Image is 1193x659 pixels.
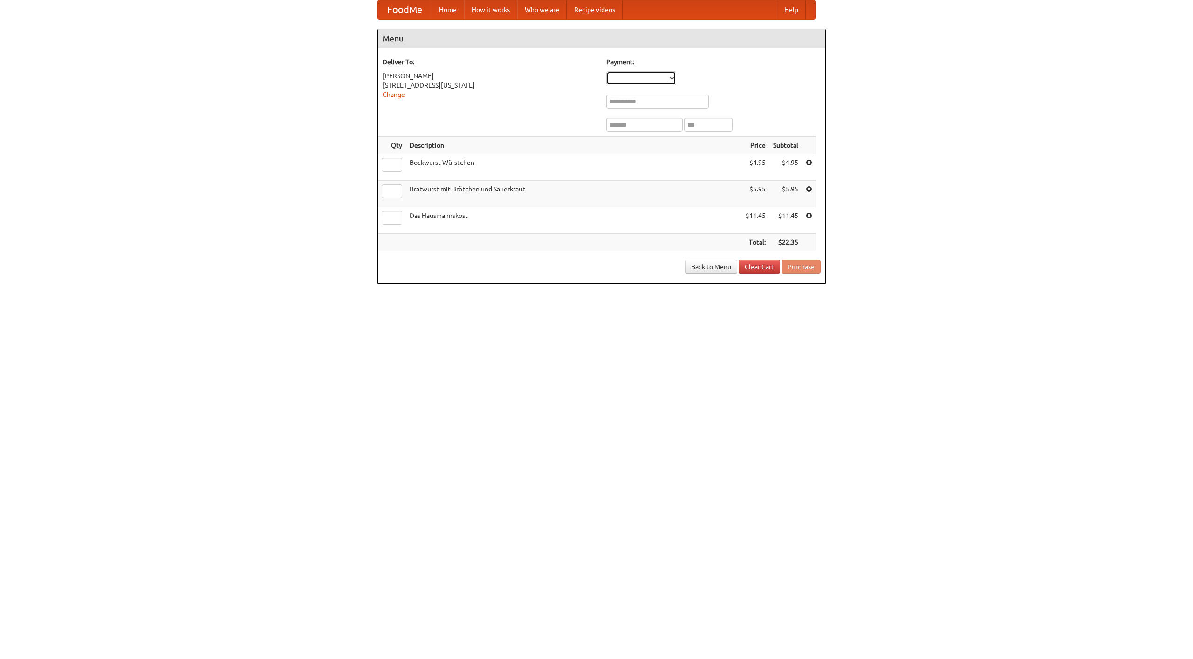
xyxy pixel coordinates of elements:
[742,137,769,154] th: Price
[517,0,567,19] a: Who we are
[383,91,405,98] a: Change
[742,234,769,251] th: Total:
[464,0,517,19] a: How it works
[769,207,802,234] td: $11.45
[383,57,597,67] h5: Deliver To:
[769,154,802,181] td: $4.95
[383,81,597,90] div: [STREET_ADDRESS][US_STATE]
[567,0,623,19] a: Recipe videos
[406,207,742,234] td: Das Hausmannskost
[378,137,406,154] th: Qty
[742,207,769,234] td: $11.45
[406,137,742,154] th: Description
[432,0,464,19] a: Home
[769,234,802,251] th: $22.35
[406,154,742,181] td: Bockwurst Würstchen
[406,181,742,207] td: Bratwurst mit Brötchen und Sauerkraut
[742,154,769,181] td: $4.95
[606,57,821,67] h5: Payment:
[782,260,821,274] button: Purchase
[378,29,825,48] h4: Menu
[742,181,769,207] td: $5.95
[777,0,806,19] a: Help
[739,260,780,274] a: Clear Cart
[769,181,802,207] td: $5.95
[378,0,432,19] a: FoodMe
[769,137,802,154] th: Subtotal
[685,260,737,274] a: Back to Menu
[383,71,597,81] div: [PERSON_NAME]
